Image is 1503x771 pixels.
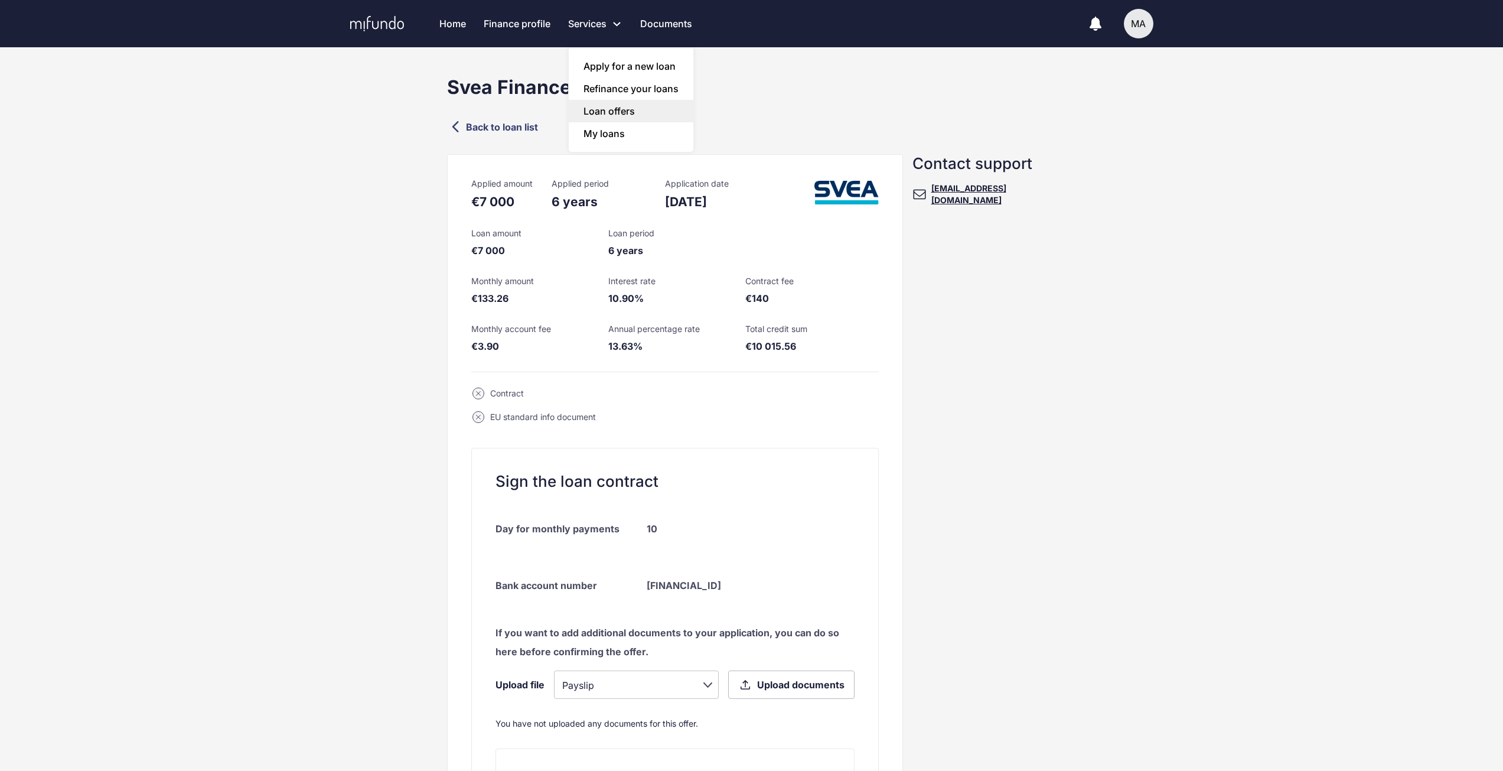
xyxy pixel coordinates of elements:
[471,194,533,209] div: €7 000
[490,411,596,423] div: EU standard info document
[647,576,788,595] div: [FINANCIAL_ID]
[490,388,524,399] div: Contract
[471,244,589,257] div: €7 000
[931,183,1057,206] a: [EMAIL_ADDRESS][DOMAIN_NAME]
[471,292,589,305] div: €133.26
[495,623,855,661] div: If you want to add additional documents to your application, you can do so here before confirming...
[569,122,693,145] a: My loans
[554,671,719,699] div: Payslip
[552,194,646,209] div: 6 years
[608,276,726,286] div: Interest rate
[647,519,788,538] div: 10
[1124,9,1153,38] button: MA
[665,178,729,188] div: Application date
[495,671,545,699] div: Upload file
[447,76,1057,99] div: Svea Finance AS offer
[745,340,828,353] div: €10 015.56
[569,100,693,122] a: Loan offers
[745,276,828,286] div: Contract fee
[471,340,589,353] div: €3.90
[608,228,726,238] div: Loan period
[471,178,533,188] div: Applied amount
[608,324,726,334] div: Annual percentage rate
[569,55,693,77] a: Apply for a new loan
[569,77,693,100] a: Refinance your loans
[608,340,726,353] div: 13.63%
[608,292,726,305] div: 10.90%
[552,178,646,188] div: Applied period
[757,678,845,691] span: Upload documents
[745,324,828,334] div: Total credit sum
[665,194,729,209] div: [DATE]
[447,118,1057,135] a: Back to loan list
[495,515,637,543] div: Day for monthly payments
[471,276,589,286] div: Monthly amount
[912,154,1057,173] div: Contact support
[745,292,828,305] div: €140
[814,181,879,204] img: Svea Finance AS
[495,718,855,730] div: You have not uploaded any documents for this offer.
[471,324,589,334] div: Monthly account fee
[608,244,726,257] div: 6 years
[495,472,658,491] div: Sign the loan contract
[495,571,637,600] div: Bank account number
[471,228,589,238] div: Loan amount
